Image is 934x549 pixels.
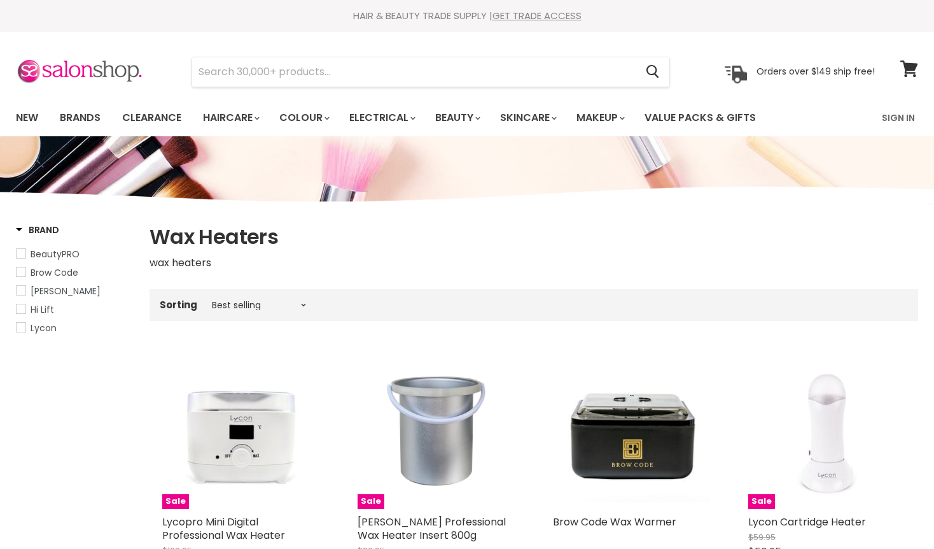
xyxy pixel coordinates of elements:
[113,104,191,131] a: Clearance
[16,303,134,317] a: Hi Lift
[358,352,515,509] a: Caron Professional Wax Heater Insert 800gSale
[636,57,669,87] button: Search
[748,515,866,529] a: Lycon Cartridge Heater
[162,515,285,543] a: Lycopro Mini Digital Professional Wax Heater
[31,322,57,334] span: Lycon
[270,104,337,131] a: Colour
[16,266,134,280] a: Brow Code
[150,255,918,271] div: wax heaters
[16,247,134,261] a: BeautyPRO
[192,57,670,87] form: Product
[567,104,632,131] a: Makeup
[16,321,134,335] a: Lycon
[162,494,189,509] span: Sale
[358,515,506,543] a: [PERSON_NAME] Professional Wax Heater Insert 800g
[553,352,710,509] img: Brow Code Wax Warmer
[16,284,134,298] a: Caron
[426,104,488,131] a: Beauty
[162,352,319,509] a: Lycopro Mini Digital Professional Wax HeaterSale
[340,104,423,131] a: Electrical
[31,285,101,297] span: [PERSON_NAME]
[31,266,78,279] span: Brow Code
[553,515,676,529] a: Brow Code Wax Warmer
[192,57,636,87] input: Search
[492,9,582,22] a: GET TRADE ACCESS
[870,489,921,536] iframe: Gorgias live chat messenger
[756,66,875,77] p: Orders over $149 ship free!
[748,352,905,509] a: Lycon Cartridge HeaterSale
[50,104,110,131] a: Brands
[150,224,918,250] h1: Wax Heaters
[748,494,775,509] span: Sale
[160,299,197,310] label: Sorting
[748,352,905,509] img: Lycon Cartridge Heater
[358,352,515,509] img: Caron Professional Wax Heater Insert 800g
[748,531,776,543] span: $59.95
[874,104,923,131] a: Sign In
[358,494,384,509] span: Sale
[16,224,59,236] h3: Brand
[162,352,319,509] img: Lycopro Mini Digital Professional Wax Heater
[31,303,54,316] span: Hi Lift
[31,248,80,260] span: BeautyPRO
[635,104,765,131] a: Value Packs & Gifts
[491,104,564,131] a: Skincare
[193,104,267,131] a: Haircare
[6,99,820,136] ul: Main menu
[6,104,48,131] a: New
